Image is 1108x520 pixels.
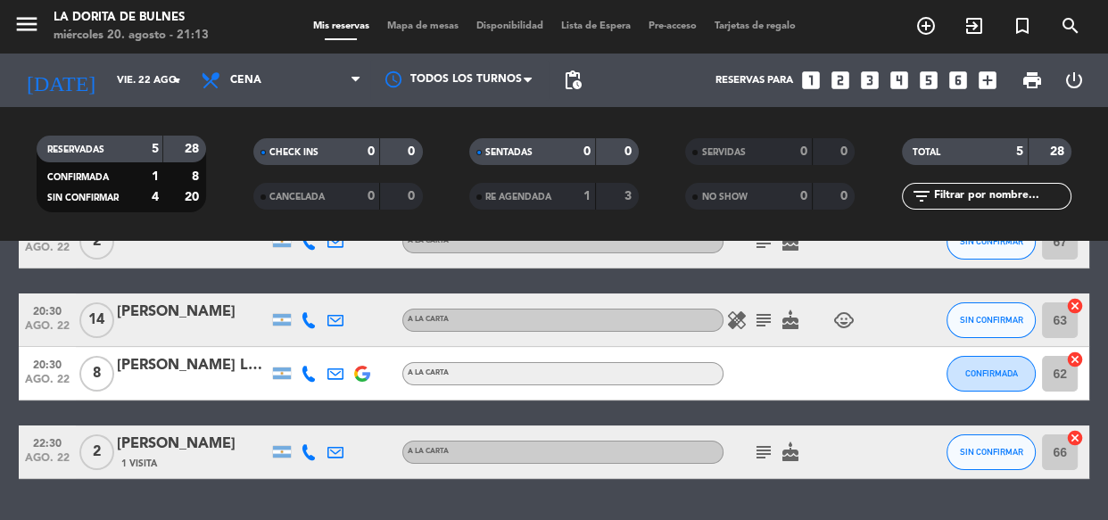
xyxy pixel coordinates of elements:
i: add_box [976,69,999,92]
span: A LA CARTA [408,237,449,244]
span: Pre-acceso [640,21,706,31]
i: looks_3 [858,69,881,92]
button: menu [13,11,40,44]
i: add_circle_outline [915,15,937,37]
strong: 0 [840,145,851,158]
div: [PERSON_NAME] Los Angeles Cenoz [117,354,269,377]
span: TOTAL [913,148,940,157]
input: Filtrar por nombre... [932,186,1071,206]
strong: 28 [185,143,203,155]
i: cancel [1066,429,1084,447]
strong: 0 [368,145,375,158]
span: Cena [230,74,261,87]
i: cake [780,310,801,331]
strong: 20 [185,191,203,203]
span: 8 [79,356,114,392]
span: SIN CONFIRMAR [960,236,1023,246]
i: cancel [1066,297,1084,315]
i: cake [780,231,801,252]
span: 22:30 [25,432,70,452]
span: CONFIRMADA [965,368,1018,378]
i: looks_two [829,69,852,92]
strong: 1 [151,170,158,183]
i: power_settings_new [1063,70,1085,91]
span: 2 [79,224,114,260]
span: SERVIDAS [701,148,745,157]
span: 20:30 [25,353,70,374]
strong: 28 [1049,145,1067,158]
span: RESERVADAS [47,145,104,154]
span: CANCELADA [269,193,325,202]
i: subject [753,231,774,252]
i: menu [13,11,40,37]
i: cancel [1066,351,1084,368]
span: SIN CONFIRMAR [960,447,1023,457]
div: LOG OUT [1054,54,1096,107]
span: 14 [79,302,114,338]
span: SIN CONFIRMAR [960,315,1023,325]
i: subject [753,442,774,463]
strong: 0 [624,145,635,158]
strong: 1 [583,190,591,202]
i: subject [753,310,774,331]
button: SIN CONFIRMAR [947,224,1036,260]
span: SENTADAS [485,148,533,157]
strong: 0 [408,145,418,158]
span: RE AGENDADA [485,193,551,202]
span: Tarjetas de regalo [706,21,805,31]
i: looks_6 [947,69,970,92]
strong: 0 [583,145,591,158]
i: search [1060,15,1081,37]
span: pending_actions [562,70,583,91]
div: [PERSON_NAME] [117,301,269,324]
span: ago. 22 [25,374,70,394]
span: SIN CONFIRMAR [47,194,119,202]
i: child_care [833,310,855,331]
span: ago. 22 [25,452,70,473]
strong: 8 [192,170,203,183]
span: Reservas para [715,75,793,87]
strong: 0 [840,190,851,202]
div: miércoles 20. agosto - 21:13 [54,27,209,45]
span: 2 [79,434,114,470]
strong: 0 [800,145,807,158]
span: ago. 22 [25,242,70,262]
strong: 0 [408,190,418,202]
span: 1 Visita [121,457,157,471]
strong: 5 [1016,145,1023,158]
strong: 0 [368,190,375,202]
i: [DATE] [13,61,108,100]
span: 20:30 [25,300,70,320]
i: looks_one [799,69,823,92]
strong: 5 [151,143,158,155]
span: CONFIRMADA [47,173,109,182]
i: turned_in_not [1012,15,1033,37]
span: Mapa de mesas [378,21,467,31]
span: A LA CARTA [408,316,449,323]
i: exit_to_app [963,15,985,37]
i: filter_list [911,186,932,207]
span: Mis reservas [304,21,378,31]
span: CHECK INS [269,148,318,157]
span: A LA CARTA [408,448,449,455]
span: Lista de Espera [552,21,640,31]
strong: 0 [800,190,807,202]
span: NO SHOW [701,193,747,202]
strong: 3 [624,190,635,202]
span: A LA CARTA [408,369,449,376]
i: looks_4 [888,69,911,92]
strong: 4 [151,191,158,203]
span: print [1021,70,1043,91]
button: CONFIRMADA [947,356,1036,392]
button: SIN CONFIRMAR [947,302,1036,338]
span: Disponibilidad [467,21,552,31]
i: healing [726,310,748,331]
span: ago. 22 [25,320,70,341]
div: [PERSON_NAME] [117,433,269,456]
i: arrow_drop_down [166,70,187,91]
div: La Dorita de Bulnes [54,9,209,27]
img: google-logo.png [354,366,370,382]
i: looks_5 [917,69,940,92]
i: cake [780,442,801,463]
button: SIN CONFIRMAR [947,434,1036,470]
